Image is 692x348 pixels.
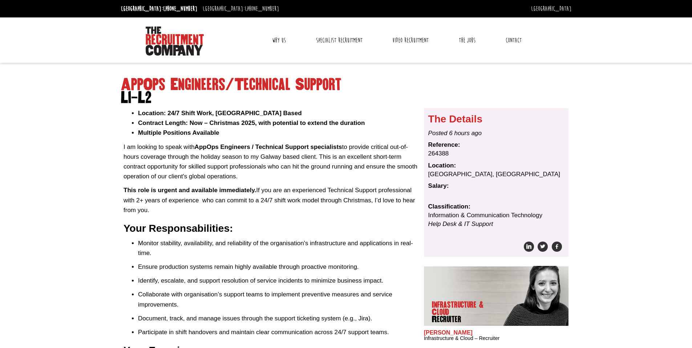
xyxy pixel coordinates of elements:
[124,223,233,234] strong: Your Responsabilities:
[138,238,418,258] p: Monitor stability, availability, and reliability of the organisation's infrastructure and applica...
[138,327,418,337] p: Participate in shift handovers and maintain clear communication across 24/7 support teams.
[428,220,493,227] i: Help Desk & IT Support
[428,211,564,229] dd: Information & Communication Technology
[121,91,571,104] span: L1-L2
[432,301,488,323] p: Infrastructure & Cloud
[124,142,418,182] p: I am looking to speak with to provide critical out-of-hours coverage through the holiday season t...
[531,5,571,13] a: [GEOGRAPHIC_DATA]
[138,290,418,309] p: Collaborate with organisation’s support teams to implement preventive measures and service improv...
[138,262,418,272] p: Ensure production systems remain highly available through proactive monitoring.
[146,27,204,56] img: The Recruitment Company
[201,3,281,15] li: [GEOGRAPHIC_DATA]:
[387,31,434,49] a: Video Recruitment
[428,149,564,158] dd: 264388
[138,120,365,126] strong: Contract Length: Now – Christmas 2025, with potential to extend the duration
[124,185,418,215] p: If you are an experienced Technical Support professional with 2+ years of experience who can comm...
[163,5,197,13] a: [PHONE_NUMBER]
[453,31,481,49] a: The Jobs
[428,130,482,137] i: Posted 6 hours ago
[424,329,568,336] h2: [PERSON_NAME]
[138,276,418,286] p: Identify, escalate, and support resolution of service incidents to minimize business impact.
[428,170,564,179] dd: [GEOGRAPHIC_DATA], [GEOGRAPHIC_DATA]
[428,114,564,125] h3: The Details
[267,31,291,49] a: Why Us
[428,182,564,190] dt: Salary:
[311,31,368,49] a: Specialist Recruitment
[424,336,568,341] h3: Infrastructure & Cloud – Recruiter
[428,161,564,170] dt: Location:
[138,110,302,117] strong: Location: 24/7 Shift Work, [GEOGRAPHIC_DATA] Based
[138,129,219,136] strong: Multiple Positions Available
[500,31,527,49] a: Contact
[432,316,488,323] span: Recruiter
[195,143,342,150] strong: AppOps Engineers / Technical Support specialists
[138,313,418,323] p: Document, track, and manage issues through the support ticketing system (e.g., Jira).
[119,3,199,15] li: [GEOGRAPHIC_DATA]:
[245,5,279,13] a: [PHONE_NUMBER]
[428,141,564,149] dt: Reference:
[428,202,564,211] dt: Classification:
[124,187,256,194] strong: This role is urgent and available immediately.
[499,266,568,326] img: Sara O'Toole does Infrastructure & Cloud Recruiter
[121,78,571,104] h1: AppOps Engineers/Technical Support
